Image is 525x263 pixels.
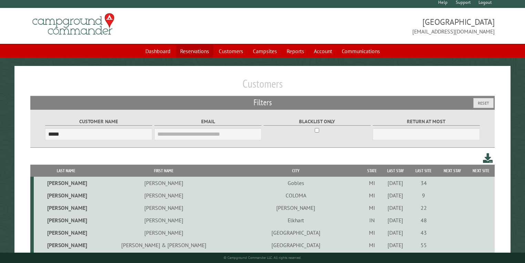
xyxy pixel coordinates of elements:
[410,177,437,189] td: 34
[99,214,229,226] td: [PERSON_NAME]
[382,179,408,186] div: [DATE]
[437,165,467,177] th: Next Stay
[249,45,281,58] a: Campsites
[99,189,229,202] td: [PERSON_NAME]
[215,45,247,58] a: Customers
[410,226,437,239] td: 43
[467,165,495,177] th: Next Site
[382,192,408,199] div: [DATE]
[363,239,381,251] td: MI
[141,45,175,58] a: Dashboard
[382,229,408,236] div: [DATE]
[229,202,363,214] td: [PERSON_NAME]
[373,118,480,126] label: Return at most
[410,189,437,202] td: 9
[224,255,301,260] small: © Campground Commander LLC. All rights reserved.
[34,214,99,226] td: [PERSON_NAME]
[410,202,437,214] td: 22
[229,165,363,177] th: City
[99,177,229,189] td: [PERSON_NAME]
[262,16,495,36] span: [GEOGRAPHIC_DATA] [EMAIL_ADDRESS][DOMAIN_NAME]
[34,239,99,251] td: [PERSON_NAME]
[338,45,384,58] a: Communications
[34,165,99,177] th: Last Name
[30,96,495,109] h2: Filters
[99,165,229,177] th: First Name
[382,217,408,224] div: [DATE]
[45,118,152,126] label: Customer Name
[363,189,381,202] td: MI
[483,152,493,165] a: Download this customer list (.csv)
[410,165,437,177] th: Last Site
[363,202,381,214] td: MI
[410,214,437,226] td: 48
[99,226,229,239] td: [PERSON_NAME]
[363,214,381,226] td: IN
[229,226,363,239] td: [GEOGRAPHIC_DATA]
[264,118,371,126] label: Blacklist only
[99,202,229,214] td: [PERSON_NAME]
[382,242,408,249] div: [DATE]
[99,239,229,251] td: [PERSON_NAME] & [PERSON_NAME]
[363,226,381,239] td: MI
[30,77,495,96] h1: Customers
[154,118,261,126] label: Email
[229,214,363,226] td: Elkhart
[229,177,363,189] td: Gobles
[473,98,494,108] button: Reset
[310,45,336,58] a: Account
[34,177,99,189] td: [PERSON_NAME]
[30,11,116,38] img: Campground Commander
[381,165,410,177] th: Last Stay
[34,202,99,214] td: [PERSON_NAME]
[282,45,308,58] a: Reports
[229,189,363,202] td: COLOMA
[34,226,99,239] td: [PERSON_NAME]
[34,189,99,202] td: [PERSON_NAME]
[229,239,363,251] td: [GEOGRAPHIC_DATA]
[363,165,381,177] th: State
[176,45,213,58] a: Reservations
[410,239,437,251] td: 55
[363,177,381,189] td: MI
[382,204,408,211] div: [DATE]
